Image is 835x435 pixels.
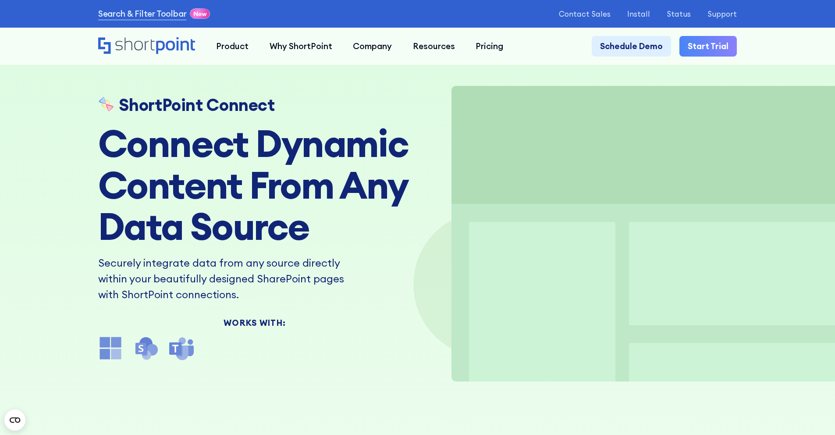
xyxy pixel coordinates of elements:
[169,335,194,360] img: microsoft teams icon
[98,37,195,55] a: Home
[206,36,259,57] a: Product
[592,36,671,57] a: Schedule Demo
[791,393,835,435] iframe: Chat Widget
[667,10,691,18] a: Status
[627,10,650,18] a: Install
[98,255,357,302] p: Securely integrate data from any source directly within your beautifully designed SharePoint page...
[216,40,249,53] div: Product
[476,40,503,53] div: Pricing
[270,40,332,53] div: Why ShortPoint
[259,36,343,57] a: Why ShortPoint
[98,335,123,360] img: microsoft office icon
[98,319,411,327] div: Works With:
[98,123,411,247] h2: Connect Dynamic Content From Any Data Source
[98,7,187,20] a: Search & Filter Toolbar
[413,40,455,53] div: Resources
[465,36,514,57] a: Pricing
[707,10,737,18] a: Support
[559,10,611,18] a: Contact Sales
[402,36,465,57] a: Resources
[4,410,25,431] button: Open CMP widget
[119,95,274,114] h1: ShortPoint Connect
[134,335,159,360] img: SharePoint icon
[679,36,737,57] a: Start Trial
[342,36,402,57] a: Company
[353,40,392,53] div: Company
